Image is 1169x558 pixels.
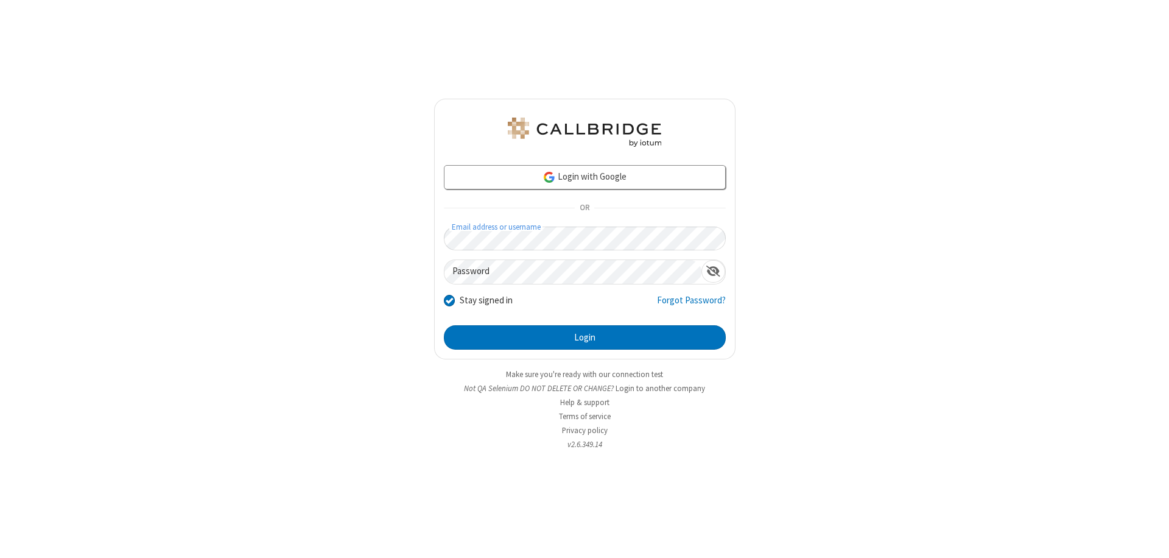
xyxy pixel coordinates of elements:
button: Login to another company [616,383,705,394]
li: v2.6.349.14 [434,439,735,450]
a: Make sure you're ready with our connection test [506,369,663,380]
a: Forgot Password? [657,294,726,317]
a: Terms of service [559,411,611,422]
label: Stay signed in [460,294,513,308]
button: Login [444,325,726,350]
input: Email address or username [444,227,726,250]
span: OR [575,200,594,217]
iframe: Chat [1139,526,1160,549]
a: Help & support [560,397,609,408]
a: Login with Google [444,165,726,189]
input: Password [444,260,701,284]
li: Not QA Selenium DO NOT DELETE OR CHANGE? [434,383,735,394]
div: Show password [701,260,725,283]
a: Privacy policy [562,425,608,436]
img: QA Selenium DO NOT DELETE OR CHANGE [505,118,664,147]
img: google-icon.png [542,171,556,184]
